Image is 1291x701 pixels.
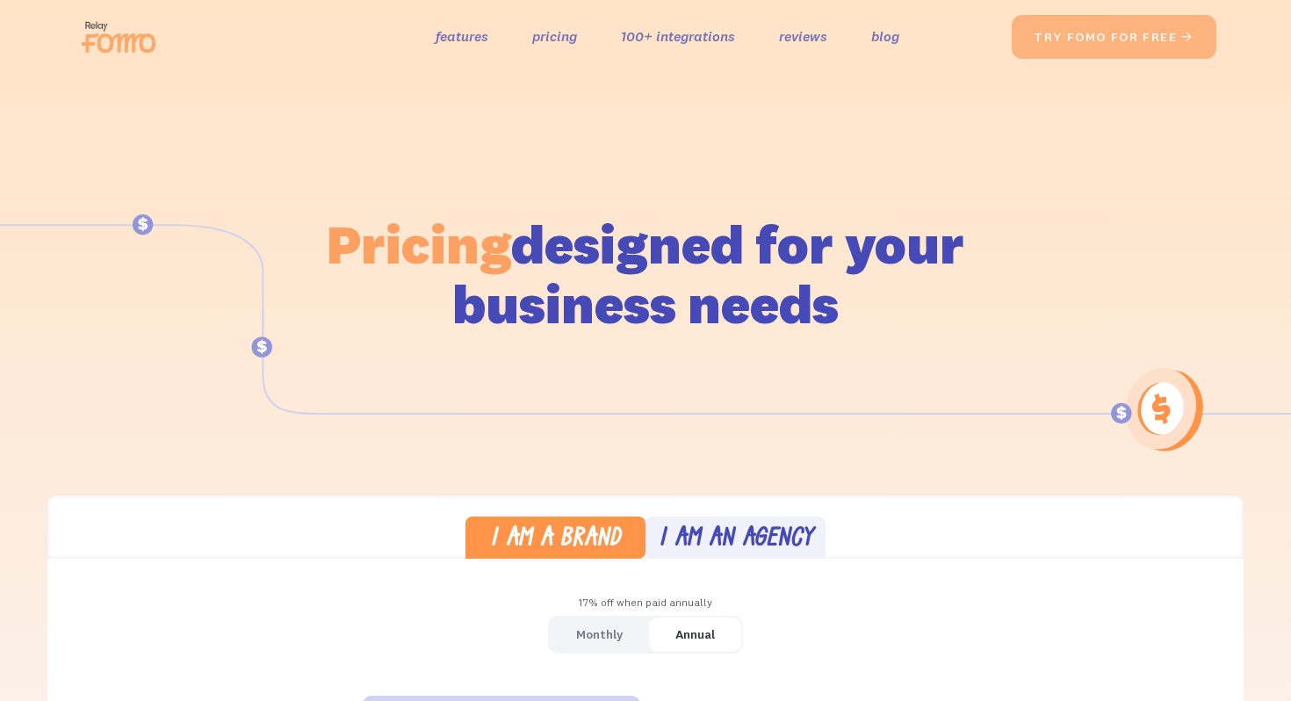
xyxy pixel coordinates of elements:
div: I am a brand [490,527,621,553]
div: Monthly [576,622,623,647]
div: Annual [675,622,715,647]
div: 17% off when paid annually [47,590,1244,616]
a: try fomo for free [1012,15,1216,59]
span:  [1180,29,1194,45]
a: features [436,24,488,49]
a: 100+ integrations [621,24,735,49]
a: blog [871,24,899,49]
h1: designed for your business needs [326,214,965,334]
div: I am an agency [659,527,813,553]
a: pricing [532,24,577,49]
a: reviews [779,24,827,49]
span: Pricing [327,210,511,278]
